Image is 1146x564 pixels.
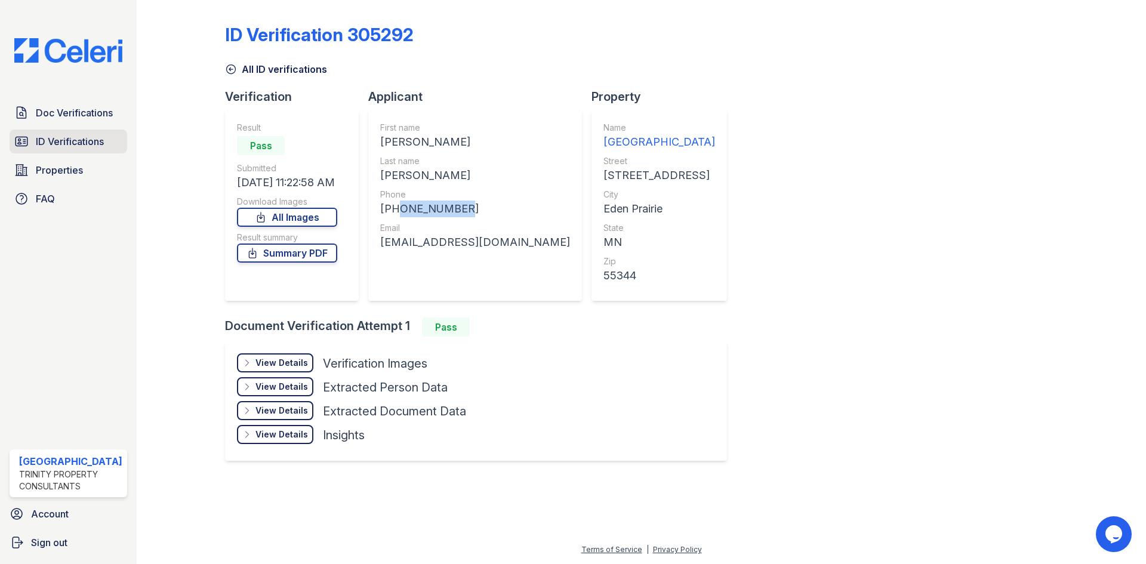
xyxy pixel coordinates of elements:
[323,379,448,396] div: Extracted Person Data
[603,134,715,150] div: [GEOGRAPHIC_DATA]
[36,163,83,177] span: Properties
[237,244,337,263] a: Summary PDF
[237,208,337,227] a: All Images
[225,88,368,105] div: Verification
[36,134,104,149] span: ID Verifications
[36,192,55,206] span: FAQ
[5,38,132,63] img: CE_Logo_Blue-a8612792a0a2168367f1c8372b55b34899dd931a85d93a1a3d3e32e68fde9ad4.png
[255,429,308,440] div: View Details
[603,155,715,167] div: Street
[380,122,570,134] div: First name
[581,545,642,554] a: Terms of Service
[653,545,702,554] a: Privacy Policy
[603,201,715,217] div: Eden Prairie
[237,162,337,174] div: Submitted
[323,355,427,372] div: Verification Images
[380,234,570,251] div: [EMAIL_ADDRESS][DOMAIN_NAME]
[225,318,737,337] div: Document Verification Attempt 1
[255,357,308,369] div: View Details
[237,196,337,208] div: Download Images
[380,134,570,150] div: [PERSON_NAME]
[5,502,132,526] a: Account
[237,122,337,134] div: Result
[31,535,67,550] span: Sign out
[225,62,327,76] a: All ID verifications
[237,136,285,155] div: Pass
[603,122,715,150] a: Name [GEOGRAPHIC_DATA]
[603,122,715,134] div: Name
[603,189,715,201] div: City
[36,106,113,120] span: Doc Verifications
[380,155,570,167] div: Last name
[323,427,365,443] div: Insights
[10,187,127,211] a: FAQ
[19,454,122,469] div: [GEOGRAPHIC_DATA]
[368,88,592,105] div: Applicant
[603,255,715,267] div: Zip
[646,545,649,554] div: |
[603,222,715,234] div: State
[237,232,337,244] div: Result summary
[1096,516,1134,552] iframe: chat widget
[422,318,470,337] div: Pass
[603,267,715,284] div: 55344
[380,201,570,217] div: [PHONE_NUMBER]
[380,222,570,234] div: Email
[10,101,127,125] a: Doc Verifications
[323,403,466,420] div: Extracted Document Data
[19,469,122,492] div: Trinity Property Consultants
[5,531,132,554] a: Sign out
[10,130,127,153] a: ID Verifications
[380,167,570,184] div: [PERSON_NAME]
[603,234,715,251] div: MN
[10,158,127,182] a: Properties
[380,189,570,201] div: Phone
[237,174,337,191] div: [DATE] 11:22:58 AM
[225,24,414,45] div: ID Verification 305292
[592,88,737,105] div: Property
[255,381,308,393] div: View Details
[31,507,69,521] span: Account
[255,405,308,417] div: View Details
[603,167,715,184] div: [STREET_ADDRESS]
